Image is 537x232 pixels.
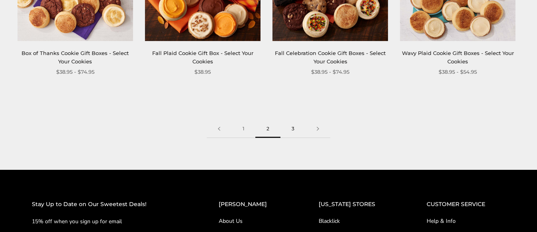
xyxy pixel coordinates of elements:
a: 3 [280,120,306,138]
h2: Stay Up to Date on Our Sweetest Deals! [32,200,187,209]
a: Wavy Plaid Cookie Gift Boxes - Select Your Cookies [402,50,514,65]
h2: [US_STATE] STORES [319,200,395,209]
span: $38.95 - $54.95 [439,68,477,76]
a: Fall Plaid Cookie Gift Box - Select Your Cookies [152,50,253,65]
a: About Us [219,217,287,225]
a: Fall Celebration Cookie Gift Boxes - Select Your Cookies [275,50,386,65]
a: Previous page [207,120,231,138]
span: $38.95 - $74.95 [311,68,349,76]
h2: CUSTOMER SERVICE [427,200,505,209]
a: Blacklick [319,217,395,225]
h2: [PERSON_NAME] [219,200,287,209]
p: 15% off when you sign up for email [32,217,187,226]
a: Box of Thanks Cookie Gift Boxes - Select Your Cookies [22,50,129,65]
span: 2 [255,120,280,138]
iframe: Sign Up via Text for Offers [6,202,82,226]
span: $38.95 - $74.95 [56,68,94,76]
a: Next page [306,120,330,138]
span: $38.95 [194,68,211,76]
a: 1 [231,120,255,138]
a: Help & Info [427,217,505,225]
